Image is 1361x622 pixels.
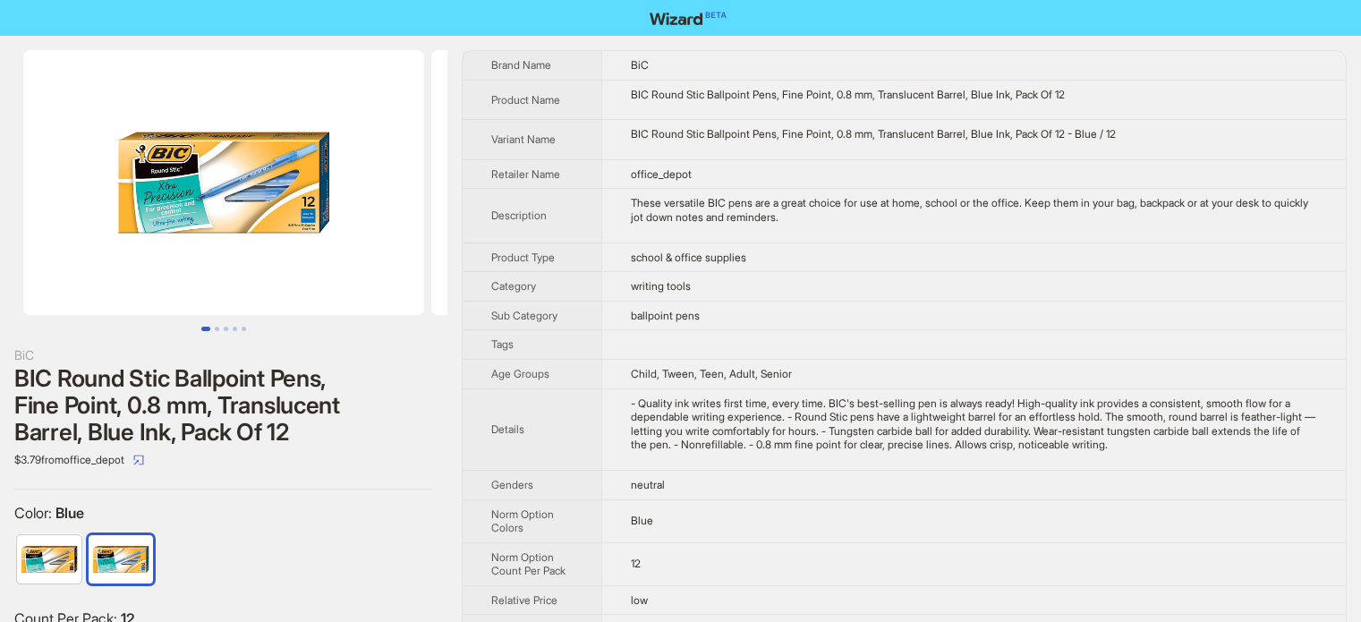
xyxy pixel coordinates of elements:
button: Go to slide 2 [215,327,219,331]
span: school & office supplies [631,251,746,264]
span: Blue [55,504,84,522]
div: $3.79 from office_depot [14,446,433,474]
span: Variant Name [491,132,556,146]
span: 12 [631,557,641,570]
div: BIC Round Stic Ballpoint Pens, Fine Point, 0.8 mm, Translucent Barrel, Blue Ink, Pack Of 12 - Blu... [631,127,1317,141]
span: Category [491,279,536,293]
span: Tags [491,337,514,351]
div: BIC Round Stic Ballpoint Pens, Fine Point, 0.8 mm, Translucent Barrel, Blue Ink, Pack Of 12 [14,365,433,446]
span: Product Type [491,251,555,264]
span: Age Groups [491,367,549,380]
button: Go to slide 4 [233,327,237,331]
span: Color : [14,504,55,522]
button: Go to slide 1 [201,327,210,331]
span: low [631,593,648,607]
span: BiC [631,58,649,72]
div: BiC [14,345,433,365]
img: Blue [89,535,153,584]
span: Child, Tween, Teen, Adult, Senior [631,367,792,380]
div: These versatile BIC pens are a great choice for use at home, school or the office. Keep them in y... [631,196,1317,224]
img: BIC Round Stic Ballpoint Pens, Fine Point, 0.8 mm, Translucent Barrel, Blue Ink, Pack Of 12 BIC R... [431,50,832,315]
span: Blue [631,514,653,527]
span: neutral [631,478,665,491]
span: Norm Option Count Per Pack [491,550,566,578]
span: office_depot [631,167,692,181]
div: - Quality ink writes first time, every time. BIC's best-selling pen is always ready! High-quality... [631,396,1317,452]
span: Genders [491,478,533,491]
span: writing tools [631,279,691,293]
span: Relative Price [491,593,557,607]
span: ballpoint pens [631,309,700,322]
img: Black [17,535,81,584]
span: Norm Option Colors [491,507,554,535]
span: Brand Name [491,58,551,72]
span: Details [491,422,524,436]
img: BIC Round Stic Ballpoint Pens, Fine Point, 0.8 mm, Translucent Barrel, Blue Ink, Pack Of 12 BIC R... [23,50,424,315]
span: Description [491,209,547,222]
span: Product Name [491,93,560,107]
label: available [89,533,153,582]
span: Retailer Name [491,167,560,181]
label: available [17,533,81,582]
button: Go to slide 5 [242,327,246,331]
span: select [133,455,144,465]
span: Sub Category [491,309,557,322]
button: Go to slide 3 [224,327,228,331]
div: BIC Round Stic Ballpoint Pens, Fine Point, 0.8 mm, Translucent Barrel, Blue Ink, Pack Of 12 [631,88,1317,102]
